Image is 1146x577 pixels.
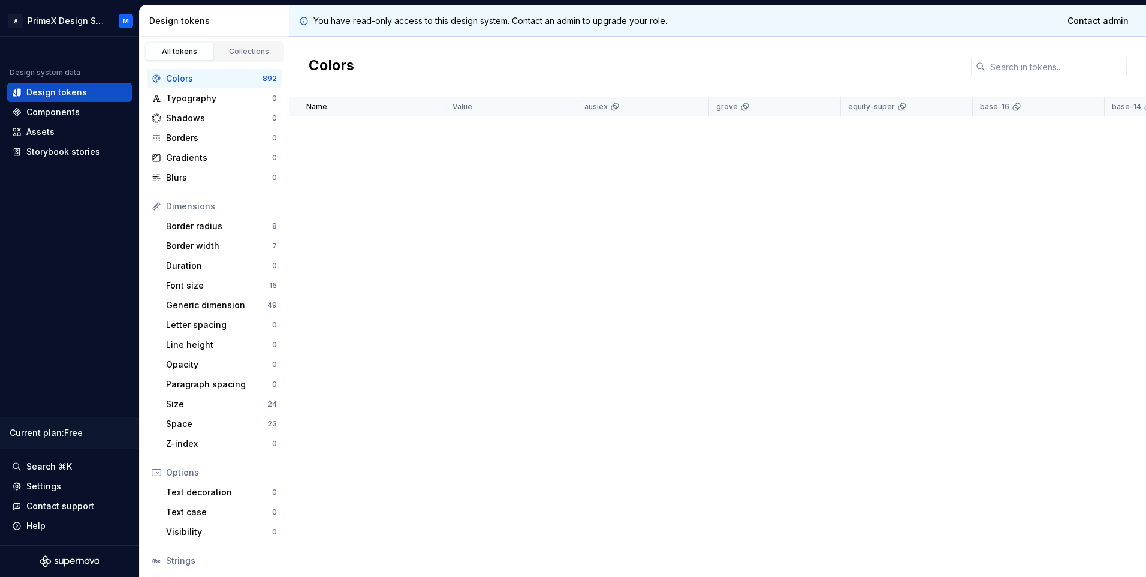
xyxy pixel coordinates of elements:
[166,280,269,291] div: Font size
[272,360,277,369] div: 0
[161,503,282,522] a: Text case0
[272,488,277,497] div: 0
[166,112,272,124] div: Shadows
[166,260,272,272] div: Duration
[166,240,272,252] div: Border width
[161,217,282,236] a: Border radius8
[123,16,129,26] div: M
[161,256,282,275] a: Duration0
[147,128,282,148] a: Borders0
[272,221,277,231] div: 8
[306,102,327,112] p: Name
[161,315,282,335] a: Letter spacing0
[7,457,132,476] button: Search ⌘K
[149,15,284,27] div: Design tokens
[166,200,277,212] div: Dimensions
[1112,102,1141,112] p: base-14
[161,236,282,256] a: Border width7
[7,122,132,142] a: Assets
[313,15,667,27] p: You have read-only access to this design system. Contact an admin to upgrade your role.
[166,486,272,498] div: Text decoration
[272,261,277,271] div: 0
[272,133,277,143] div: 0
[166,526,272,538] div: Visibility
[26,106,80,118] div: Components
[161,276,282,295] a: Font size15
[267,419,277,429] div: 23
[161,483,282,502] a: Text decoration0
[166,73,263,85] div: Colors
[7,516,132,536] button: Help
[166,398,267,410] div: Size
[272,527,277,537] div: 0
[272,320,277,330] div: 0
[272,507,277,517] div: 0
[161,395,282,414] a: Size24
[263,74,277,83] div: 892
[166,319,272,331] div: Letter spacing
[28,15,104,27] div: PrimeX Design System
[166,92,272,104] div: Typography
[166,467,277,479] div: Options
[269,281,277,290] div: 15
[147,109,282,128] a: Shadows0
[7,477,132,496] a: Settings
[161,375,282,394] a: Paragraph spacing0
[26,500,94,512] div: Contact support
[272,380,277,389] div: 0
[161,335,282,354] a: Line height0
[272,173,277,182] div: 0
[267,399,277,409] div: 24
[309,56,354,77] h2: Colors
[272,340,277,350] div: 0
[166,438,272,450] div: Z-index
[453,102,472,112] p: Value
[7,142,132,161] a: Storybook stories
[272,439,277,449] div: 0
[26,86,87,98] div: Design tokens
[985,56,1127,77] input: Search in tokens...
[26,520,46,532] div: Help
[26,146,100,158] div: Storybook stories
[166,339,272,351] div: Line height
[161,414,282,434] a: Space23
[26,461,72,473] div: Search ⌘K
[1067,15,1129,27] span: Contact admin
[10,427,129,439] div: Current plan : Free
[267,300,277,310] div: 49
[147,69,282,88] a: Colors892
[7,103,132,122] a: Components
[166,378,272,390] div: Paragraph spacing
[7,497,132,516] button: Contact support
[166,299,267,311] div: Generic dimension
[1060,10,1136,32] a: Contact admin
[166,132,272,144] div: Borders
[150,47,210,56] div: All tokens
[219,47,279,56] div: Collections
[848,102,895,112] p: equity-super
[40,555,99,567] svg: Supernova Logo
[147,89,282,108] a: Typography0
[980,102,1009,112] p: base-16
[161,434,282,453] a: Z-index0
[161,522,282,542] a: Visibility0
[166,506,272,518] div: Text case
[272,94,277,103] div: 0
[716,102,738,112] p: grove
[272,113,277,123] div: 0
[272,241,277,251] div: 7
[166,152,272,164] div: Gradients
[10,68,80,77] div: Design system data
[147,168,282,187] a: Blurs0
[8,14,23,28] div: A
[584,102,608,112] p: ausiex
[7,83,132,102] a: Design tokens
[26,126,55,138] div: Assets
[161,296,282,315] a: Generic dimension49
[166,418,267,430] div: Space
[166,359,272,371] div: Opacity
[26,480,61,492] div: Settings
[272,153,277,163] div: 0
[2,8,137,34] button: APrimeX Design SystemM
